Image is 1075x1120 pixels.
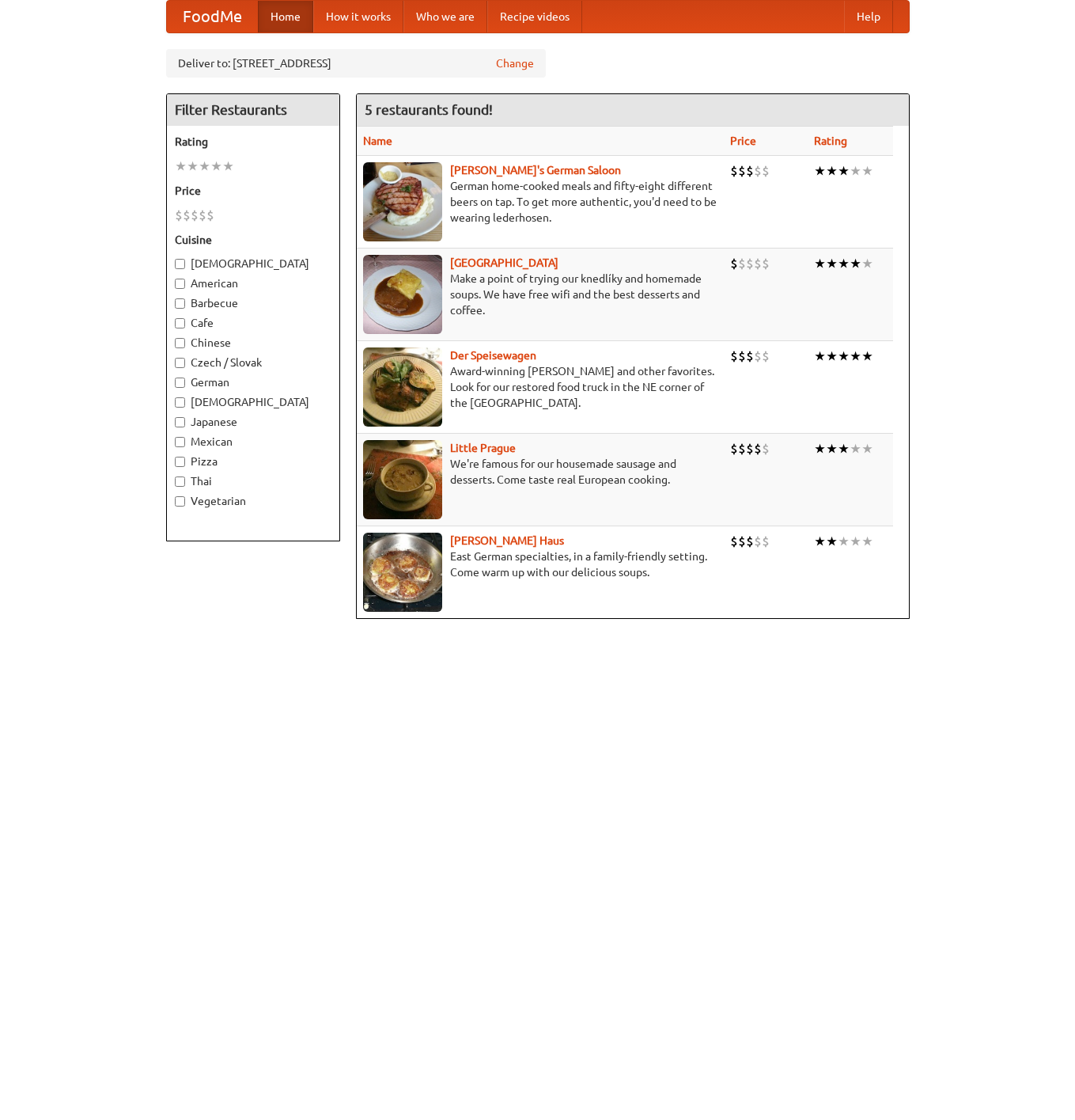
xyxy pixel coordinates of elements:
[450,164,621,177] a: [PERSON_NAME]'s German Saloon
[175,207,183,224] li: $
[363,255,442,334] img: czechpoint.jpg
[861,255,873,272] li: ★
[861,162,873,180] li: ★
[738,440,746,457] li: $
[450,534,564,547] b: [PERSON_NAME] Haus
[183,207,191,224] li: $
[222,158,234,175] li: ★
[861,440,873,457] li: ★
[175,374,331,390] label: German
[730,533,738,550] li: $
[258,1,313,32] a: Home
[814,162,826,180] li: ★
[175,338,185,348] input: Chinese
[754,347,762,365] li: $
[450,256,558,269] b: [GEOGRAPHIC_DATA]
[814,135,847,147] a: Rating
[814,255,826,272] li: ★
[826,533,838,550] li: ★
[850,440,861,457] li: ★
[496,55,534,71] a: Change
[175,358,185,368] input: Czech / Slovak
[838,347,850,365] li: ★
[175,315,331,331] label: Cafe
[826,255,838,272] li: ★
[738,255,746,272] li: $
[166,49,546,78] div: Deliver to: [STREET_ADDRESS]
[175,414,331,430] label: Japanese
[365,102,493,117] ng-pluralize: 5 restaurants found!
[850,347,861,365] li: ★
[850,162,861,180] li: ★
[730,255,738,272] li: $
[175,473,331,489] label: Thai
[206,207,214,224] li: $
[175,434,331,450] label: Mexican
[175,355,331,370] label: Czech / Slovak
[838,440,850,457] li: ★
[450,349,536,362] b: Der Speisewagen
[738,533,746,550] li: $
[826,162,838,180] li: ★
[175,256,331,271] label: [DEMOGRAPHIC_DATA]
[175,259,185,269] input: [DEMOGRAPHIC_DATA]
[730,162,738,180] li: $
[746,533,754,550] li: $
[363,533,442,612] img: kohlhaus.jpg
[175,158,187,175] li: ★
[175,493,331,509] label: Vegetarian
[363,178,717,226] p: German home-cooked meals and fifty-eight different beers on tap. To get more authentic, you'd nee...
[191,207,199,224] li: $
[363,440,442,519] img: littleprague.jpg
[175,437,185,447] input: Mexican
[814,533,826,550] li: ★
[175,335,331,351] label: Chinese
[175,232,331,248] h5: Cuisine
[738,162,746,180] li: $
[175,183,331,199] h5: Price
[363,271,717,318] p: Make a point of trying our knedlíky and homemade soups. We have free wifi and the best desserts a...
[187,158,199,175] li: ★
[838,533,850,550] li: ★
[814,347,826,365] li: ★
[754,533,762,550] li: $
[762,255,770,272] li: $
[175,454,331,469] label: Pizza
[363,135,392,147] a: Name
[754,255,762,272] li: $
[730,135,756,147] a: Price
[746,440,754,457] li: $
[175,476,185,487] input: Thai
[175,394,331,410] label: [DEMOGRAPHIC_DATA]
[175,295,331,311] label: Barbecue
[746,162,754,180] li: $
[175,318,185,328] input: Cafe
[844,1,893,32] a: Help
[826,440,838,457] li: ★
[762,533,770,550] li: $
[738,347,746,365] li: $
[363,549,717,580] p: East German specialties, in a family-friendly setting. Come warm up with our delicious soups.
[363,363,717,411] p: Award-winning [PERSON_NAME] and other favorites. Look for our restored food truck in the NE corne...
[814,440,826,457] li: ★
[363,162,442,241] img: esthers.jpg
[850,255,861,272] li: ★
[175,378,185,388] input: German
[762,162,770,180] li: $
[850,533,861,550] li: ★
[754,440,762,457] li: $
[838,255,850,272] li: ★
[167,1,258,32] a: FoodMe
[175,279,185,289] input: American
[403,1,487,32] a: Who we are
[450,442,516,454] a: Little Prague
[175,275,331,291] label: American
[199,158,210,175] li: ★
[175,457,185,467] input: Pizza
[210,158,222,175] li: ★
[175,496,185,507] input: Vegetarian
[175,298,185,309] input: Barbecue
[487,1,582,32] a: Recipe videos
